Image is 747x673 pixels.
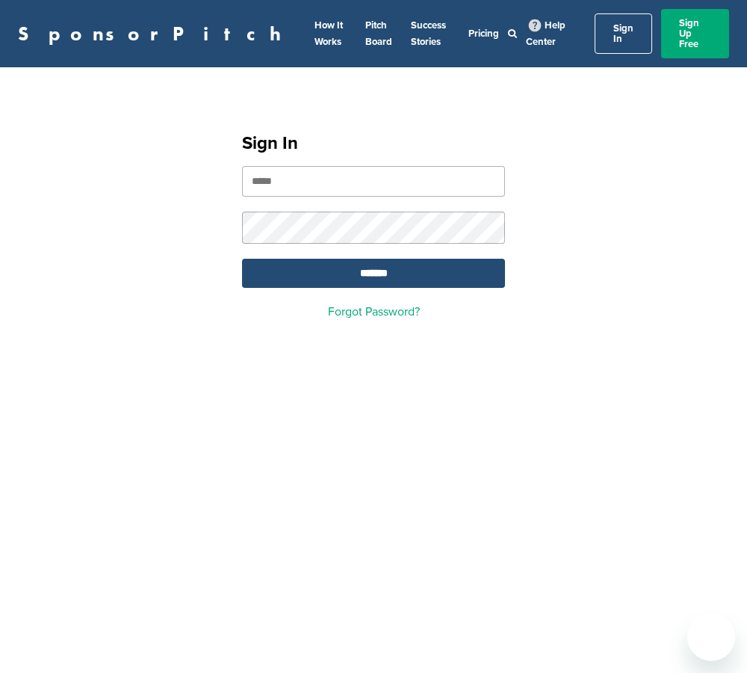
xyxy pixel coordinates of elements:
a: Success Stories [411,19,446,48]
a: How It Works [314,19,343,48]
iframe: Button to launch messaging window [687,613,735,661]
h1: Sign In [242,130,505,157]
a: Pitch Board [365,19,392,48]
a: Help Center [526,16,565,51]
a: SponsorPitch [18,24,291,43]
a: Sign Up Free [661,9,729,58]
a: Pricing [468,28,499,40]
a: Forgot Password? [328,304,420,319]
a: Sign In [595,13,652,54]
